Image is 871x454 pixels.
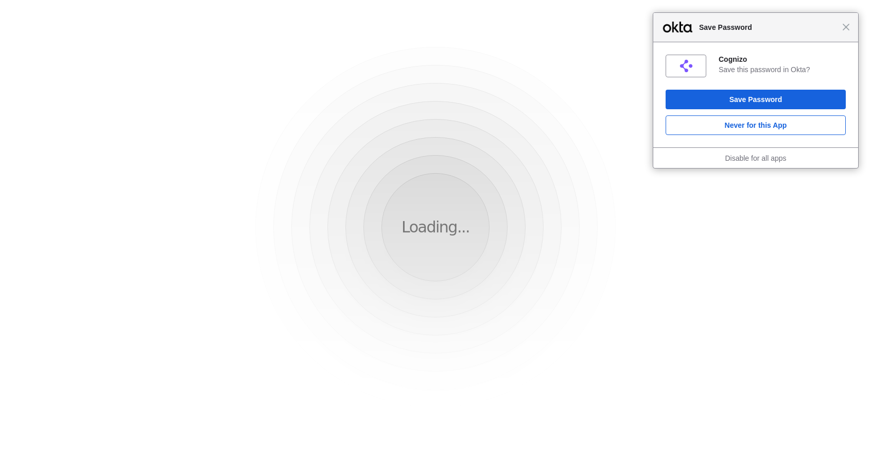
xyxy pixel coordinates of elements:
[719,65,846,74] div: Save this password in Okta?
[402,218,469,237] p: Loading...
[678,58,694,74] img: 79Xep4AAAAGSURBVAMAMer+QdFkHOkAAAAASUVORK5CYII=
[694,21,842,33] span: Save Password
[842,23,850,31] span: Close
[719,55,846,64] div: Cognizo
[725,154,786,162] a: Disable for all apps
[666,115,846,135] button: Never for this App
[666,90,846,109] button: Save Password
